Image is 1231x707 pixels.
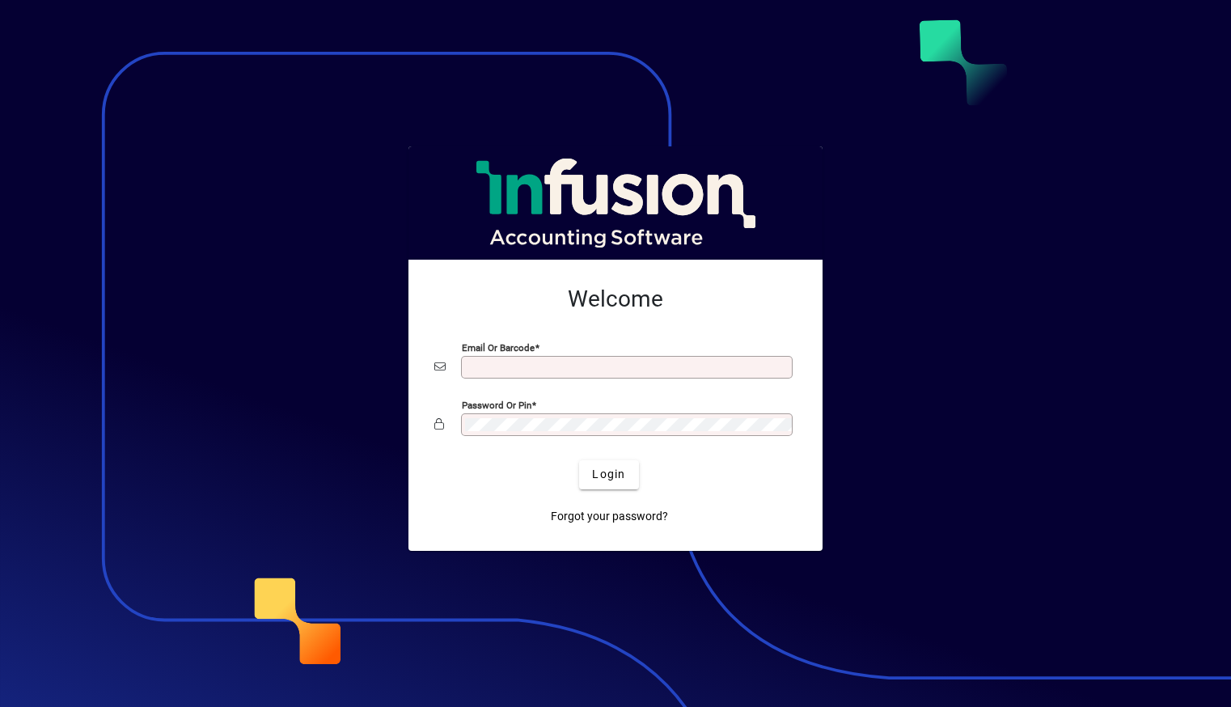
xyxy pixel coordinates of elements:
mat-label: Password or Pin [462,399,531,410]
h2: Welcome [434,286,797,313]
span: Login [592,466,625,483]
mat-label: Email or Barcode [462,341,535,353]
a: Forgot your password? [544,502,675,531]
span: Forgot your password? [551,508,668,525]
button: Login [579,460,638,489]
